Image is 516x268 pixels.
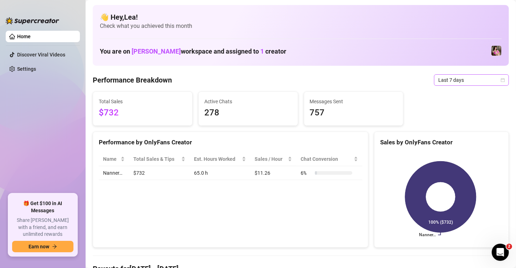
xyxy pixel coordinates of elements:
img: Nanner [491,46,501,56]
span: 2 [506,244,512,249]
span: Last 7 days [438,75,505,85]
div: Sales by OnlyFans Creator [380,138,503,147]
span: Sales / Hour [255,155,286,163]
th: Total Sales & Tips [129,152,189,166]
span: 1 [260,48,264,55]
span: Total Sales [99,98,187,105]
td: $732 [129,166,189,180]
span: Active Chats [204,98,292,105]
span: 🎁 Get $100 in AI Messages [12,200,73,214]
div: Est. Hours Worked [194,155,240,163]
span: Name [103,155,119,163]
span: $732 [99,106,187,120]
span: Check what you achieved this month [100,22,502,30]
h4: Performance Breakdown [93,75,172,85]
span: 6 % [301,169,312,177]
a: Settings [17,66,36,72]
span: calendar [501,78,505,82]
span: Chat Conversion [301,155,352,163]
div: Performance by OnlyFans Creator [99,138,362,147]
span: Total Sales & Tips [133,155,179,163]
th: Name [99,152,129,166]
h4: 👋 Hey, Lea ! [100,12,502,22]
span: Messages Sent [310,98,398,105]
td: Nanner… [99,166,129,180]
span: Earn now [29,244,49,249]
td: 65.0 h [190,166,250,180]
text: Nanner… [419,233,436,238]
span: arrow-right [52,244,57,249]
span: 278 [204,106,292,120]
iframe: Intercom live chat [492,244,509,261]
td: $11.26 [250,166,296,180]
th: Sales / Hour [250,152,296,166]
a: Discover Viral Videos [17,52,65,58]
span: Share [PERSON_NAME] with a friend, and earn unlimited rewards [12,217,73,238]
img: logo-BBDzfeDw.svg [6,17,59,24]
span: 757 [310,106,398,120]
th: Chat Conversion [296,152,362,166]
span: [PERSON_NAME] [132,48,181,55]
h1: You are on workspace and assigned to creator [100,48,286,55]
a: Home [17,34,31,39]
button: Earn nowarrow-right [12,241,73,252]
